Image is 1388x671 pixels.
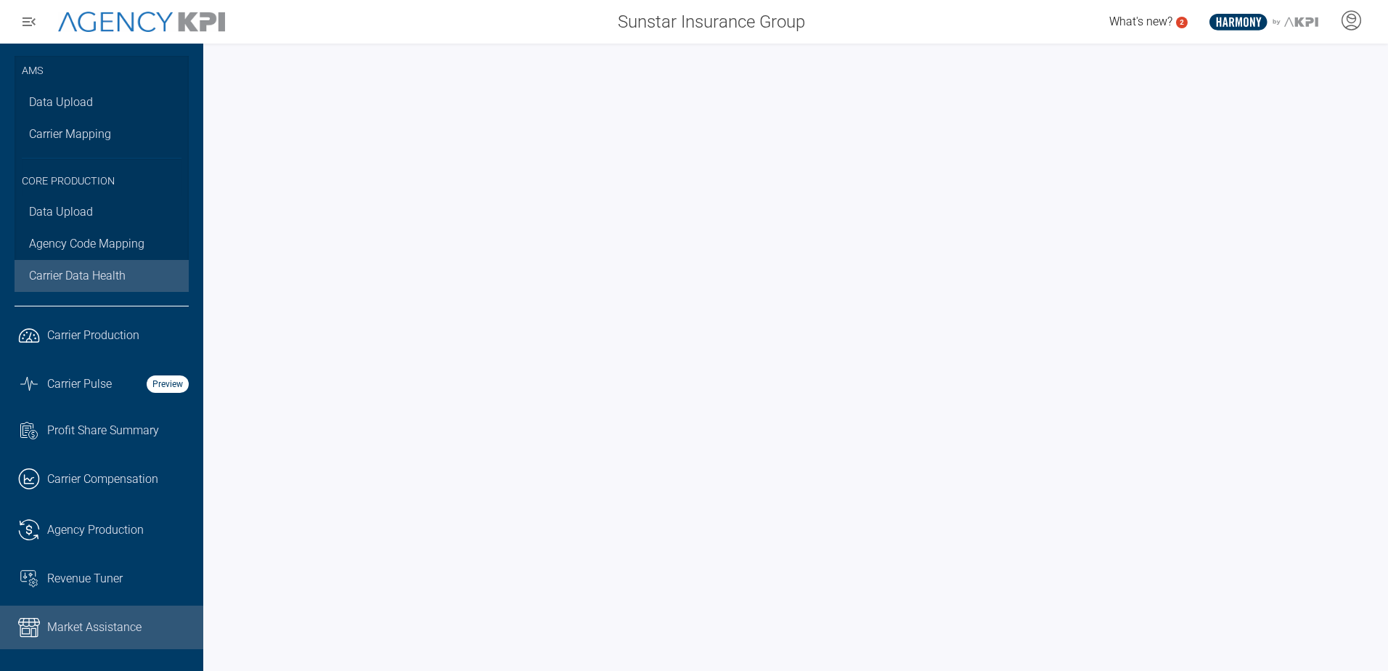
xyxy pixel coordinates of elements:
[47,422,159,439] span: Profit Share Summary
[1176,17,1188,28] a: 2
[15,196,189,228] a: Data Upload
[47,521,144,539] span: Agency Production
[47,471,158,488] span: Carrier Compensation
[1180,18,1184,26] text: 2
[22,158,181,197] h3: Core Production
[15,260,189,292] a: Carrier Data Health
[58,12,225,33] img: AgencyKPI
[47,570,123,587] span: Revenue Tuner
[47,375,112,393] span: Carrier Pulse
[15,228,189,260] a: Agency Code Mapping
[47,619,142,636] span: Market Assistance
[22,56,181,86] h3: AMS
[29,267,126,285] span: Carrier Data Health
[47,327,139,344] span: Carrier Production
[15,86,189,118] a: Data Upload
[15,118,189,150] a: Carrier Mapping
[147,375,189,393] strong: Preview
[1109,15,1172,28] span: What's new?
[618,9,805,35] span: Sunstar Insurance Group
